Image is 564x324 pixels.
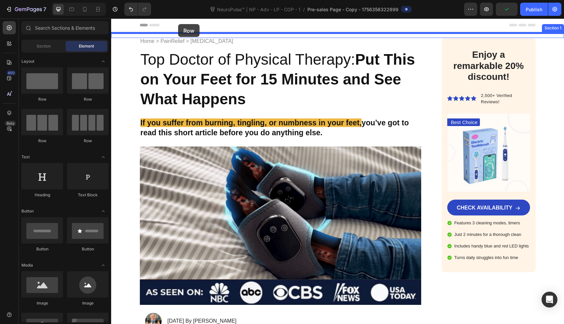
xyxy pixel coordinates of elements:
span: / [303,6,305,13]
iframe: Design area [111,18,564,324]
p: 7 [43,5,46,13]
div: Beta [5,121,16,126]
div: 450 [6,70,16,76]
div: Button [21,246,63,252]
div: Undo/Redo [124,3,151,16]
span: Toggle open [98,260,109,271]
button: Publish [520,3,548,16]
span: Pre-sales Page - Copy - 1756356322899 [307,6,398,13]
div: Button [67,246,109,252]
button: 7 [3,3,49,16]
div: Heading [21,192,63,198]
span: Element [79,43,94,49]
span: Toggle open [98,56,109,67]
div: Row [67,96,109,102]
div: Text Block [67,192,109,198]
span: Media [21,262,33,268]
div: Row [67,138,109,144]
input: Search Sections & Elements [21,21,109,34]
span: Text [21,154,30,160]
div: Publish [526,6,542,13]
div: Open Intercom Messenger [542,292,557,308]
div: Image [21,300,63,306]
span: NeuroPulse™ | NP - Adv - LP - COP - 1 [216,6,302,13]
div: Image [67,300,109,306]
span: Layout [21,58,34,64]
span: Button [21,208,34,214]
span: Section [37,43,51,49]
div: Row [21,96,63,102]
span: Toggle open [98,206,109,216]
span: Toggle open [98,152,109,162]
div: Row [21,138,63,144]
